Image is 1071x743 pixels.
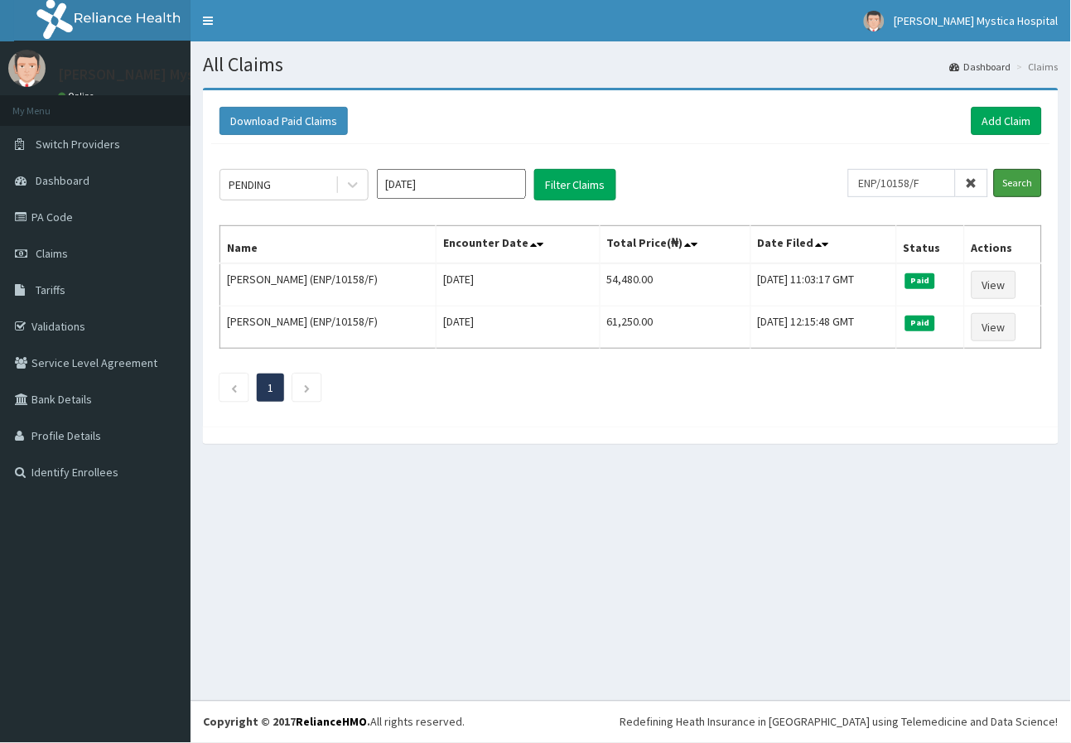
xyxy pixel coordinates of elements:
[220,107,348,135] button: Download Paid Claims
[972,313,1016,341] a: View
[36,137,120,152] span: Switch Providers
[220,226,437,264] th: Name
[36,173,89,188] span: Dashboard
[600,306,751,349] td: 61,250.00
[994,169,1042,197] input: Search
[895,13,1059,28] span: [PERSON_NAME] Mystica Hospital
[751,263,897,306] td: [DATE] 11:03:17 GMT
[848,169,956,197] input: Search by HMO ID
[600,226,751,264] th: Total Price(₦)
[203,715,370,730] strong: Copyright © 2017 .
[229,176,271,193] div: PENDING
[751,226,897,264] th: Date Filed
[377,169,526,199] input: Select Month and Year
[220,263,437,306] td: [PERSON_NAME] (ENP/10158/F)
[36,282,65,297] span: Tariffs
[230,380,238,395] a: Previous page
[864,11,885,31] img: User Image
[437,306,600,349] td: [DATE]
[972,271,1016,299] a: View
[972,107,1042,135] a: Add Claim
[296,715,367,730] a: RelianceHMO
[58,67,277,82] p: [PERSON_NAME] Mystica Hospital
[437,226,600,264] th: Encounter Date
[905,316,935,330] span: Paid
[751,306,897,349] td: [DATE] 12:15:48 GMT
[303,380,311,395] a: Next page
[203,54,1059,75] h1: All Claims
[964,226,1041,264] th: Actions
[905,273,935,288] span: Paid
[36,246,68,261] span: Claims
[620,714,1059,731] div: Redefining Heath Insurance in [GEOGRAPHIC_DATA] using Telemedicine and Data Science!
[1013,60,1059,74] li: Claims
[58,90,98,102] a: Online
[191,701,1071,743] footer: All rights reserved.
[220,306,437,349] td: [PERSON_NAME] (ENP/10158/F)
[950,60,1011,74] a: Dashboard
[268,380,273,395] a: Page 1 is your current page
[437,263,600,306] td: [DATE]
[534,169,616,200] button: Filter Claims
[897,226,964,264] th: Status
[600,263,751,306] td: 54,480.00
[8,50,46,87] img: User Image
